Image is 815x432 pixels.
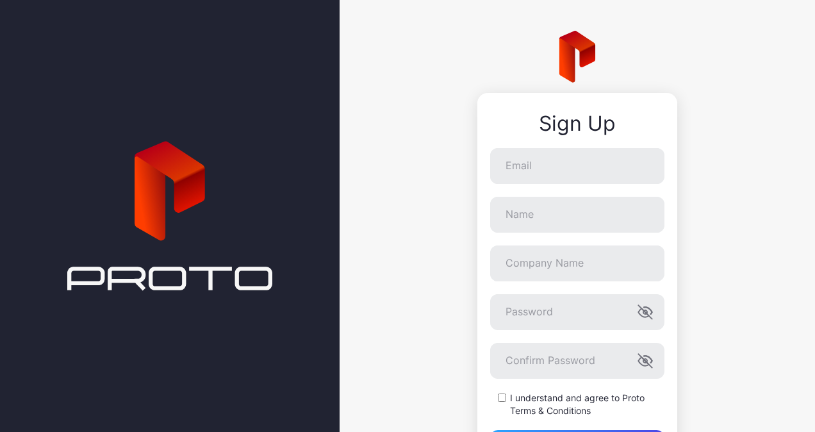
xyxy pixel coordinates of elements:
[490,197,664,233] input: Name
[490,148,664,184] input: Email
[490,112,664,135] div: Sign Up
[510,392,664,417] label: I understand and agree to
[490,294,664,330] input: Password
[490,343,664,379] input: Confirm Password
[510,392,645,416] a: Proto Terms & Conditions
[638,304,653,320] button: Password
[638,353,653,369] button: Confirm Password
[490,245,664,281] input: Company Name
